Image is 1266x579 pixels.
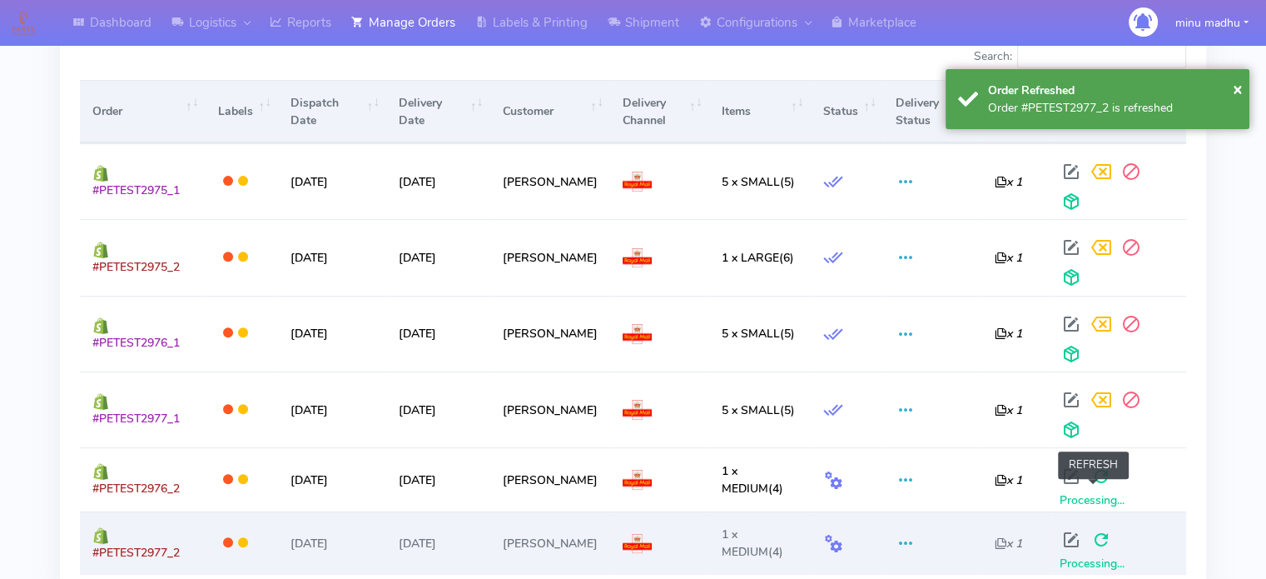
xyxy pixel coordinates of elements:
th: Dispatch Date: activate to sort column ascending [278,80,386,142]
td: [DATE] [386,447,489,511]
span: 5 x SMALL [722,402,780,418]
span: #PETEST2977_2 [92,545,180,561]
td: [DATE] [386,143,489,219]
span: (5) [722,326,795,342]
span: 1 x MEDIUM [722,463,768,497]
span: #PETEST2975_1 [92,182,180,198]
div: Order #PETEST2977_2 is refreshed [987,99,1237,117]
i: x 1 [995,174,1022,190]
span: Processing... [1060,556,1125,572]
img: Royal Mail [623,400,652,420]
img: shopify.png [92,242,109,258]
div: Order Refreshed [987,82,1237,99]
img: shopify.png [92,317,109,334]
span: × [1232,77,1242,100]
td: [DATE] [278,143,386,219]
td: [DATE] [386,219,489,295]
i: x 1 [995,250,1022,266]
td: [PERSON_NAME] [489,219,609,295]
span: 5 x SMALL [722,326,780,342]
input: Search: [1017,42,1186,69]
th: Labels: activate to sort column ascending [206,80,278,142]
img: shopify.png [92,165,109,182]
td: [DATE] [278,447,386,511]
td: [PERSON_NAME] [489,372,609,447]
i: x 1 [995,536,1022,552]
span: (4) [722,463,783,497]
td: [PERSON_NAME] [489,296,609,372]
i: x 1 [995,402,1022,418]
i: x 1 [995,326,1022,342]
td: [DATE] [278,372,386,447]
span: 1 x LARGE [722,250,779,266]
td: [DATE] [386,296,489,372]
td: [PERSON_NAME] [489,447,609,511]
img: Royal Mail [623,172,652,192]
td: [DATE] [386,512,489,575]
th: Order: activate to sort column ascending [80,80,206,142]
img: Royal Mail [623,248,652,268]
span: #PETEST2977_1 [92,411,180,427]
th: Status: activate to sort column ascending [811,80,883,142]
span: 1 x MEDIUM [722,527,768,560]
span: #PETEST2975_2 [92,259,180,275]
td: [DATE] [278,512,386,575]
td: [DATE] [278,296,386,372]
span: Processing... [1060,492,1125,508]
span: (6) [722,250,794,266]
td: [DATE] [278,219,386,295]
button: Close [1232,77,1242,102]
td: [PERSON_NAME] [489,143,609,219]
i: x 1 [995,472,1022,488]
img: shopify.png [92,527,109,544]
label: Search: [973,42,1186,69]
td: [DATE] [386,372,489,447]
span: (5) [722,174,795,190]
span: (5) [722,402,795,418]
img: Royal Mail [623,534,652,554]
img: Royal Mail [623,324,652,344]
span: #PETEST2976_1 [92,335,180,351]
th: Items: activate to sort column ascending [709,80,811,142]
th: Delivery Status: activate to sort column ascending [883,80,982,142]
th: Delivery Date: activate to sort column ascending [386,80,489,142]
img: shopify.png [92,463,109,480]
th: Customer: activate to sort column ascending [489,80,609,142]
img: shopify.png [92,393,109,410]
span: 5 x SMALL [722,174,780,190]
th: Delivery Channel: activate to sort column ascending [610,80,709,142]
span: (4) [722,527,783,560]
td: [PERSON_NAME] [489,512,609,575]
img: Royal Mail [623,470,652,490]
span: #PETEST2976_2 [92,481,180,497]
button: minu madhu [1163,6,1261,40]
